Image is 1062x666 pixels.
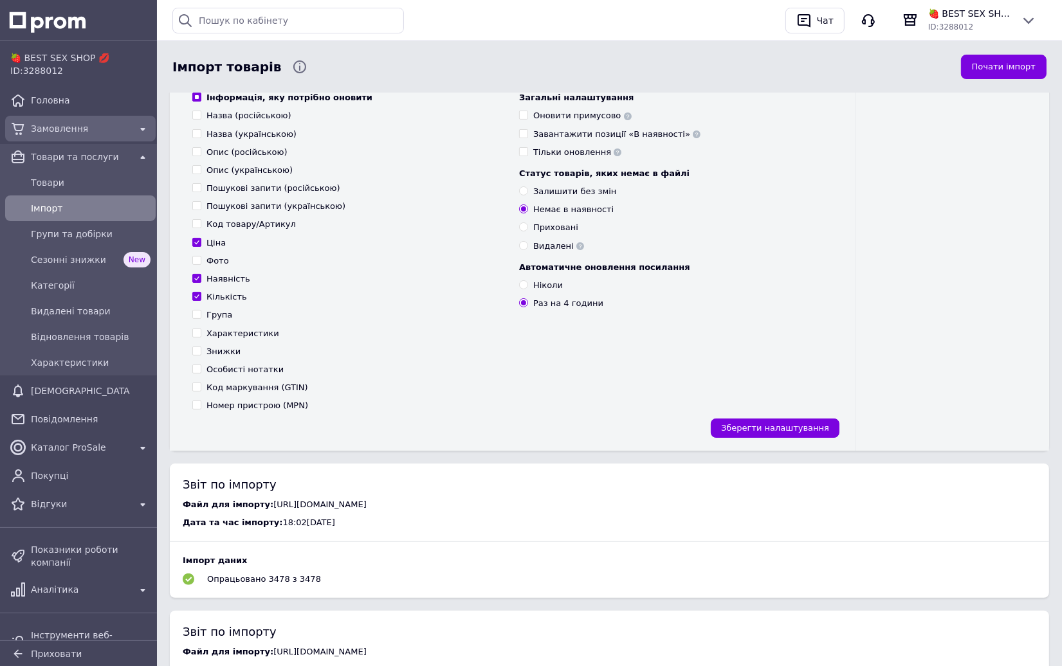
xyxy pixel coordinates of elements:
div: Імпорт даних [183,555,1036,566]
span: Групи та добірки [31,228,151,240]
div: Назва (російською) [206,110,291,122]
div: Група [206,309,232,321]
span: Приховати [31,649,82,659]
div: Чат [814,11,836,30]
div: Знижки [206,346,241,357]
span: ID: 3288012 [928,22,973,32]
span: Імпорт товарів [172,58,282,76]
button: Зберегти налаштування [711,419,839,438]
div: Пошукові запити (українською) [206,201,345,212]
div: Код товару/Артикул [206,219,296,230]
div: Оновити примусово [533,110,632,122]
span: Інструменти веб-майстра та SEO [31,629,130,654]
div: Опис (українською) [206,165,293,176]
div: Звіт по імпорту [183,624,1036,640]
div: Код маркування (GTIN) [206,382,308,393]
span: ID: 3288012 [10,66,63,76]
div: Немає в наявності [533,204,614,215]
div: Видалені [533,240,584,252]
span: Товари [31,176,151,189]
div: Наявність [206,273,250,285]
span: Повідомлення [31,413,151,426]
div: Автоматичне оновлення посилання [519,262,833,273]
span: Категорії [31,279,151,292]
div: Характеристики [206,328,279,339]
span: Видалені товари [31,305,151,318]
div: Ціна [206,237,226,249]
span: Файл для імпорту: [183,647,273,656]
span: Замовлення [31,122,130,135]
div: Приховані [533,222,578,233]
input: Пошук по кабінету [172,8,404,33]
div: Назва (українською) [206,129,297,140]
span: Характеристики [31,356,151,369]
div: Загальні налаштування [519,92,833,104]
span: Товари та послуги [31,150,130,163]
div: Раз на 4 години [533,298,603,309]
span: [URL][DOMAIN_NAME] [273,647,367,656]
span: Каталог ProSale [31,441,130,454]
span: Дата та час імпорту: [183,517,282,527]
span: Аналітика [31,583,130,596]
span: 18:02[DATE] [282,517,334,527]
span: 🍓 BEST SEX SHOP 💋 [928,7,1011,20]
div: Звіт по імпорту [183,476,1036,492]
div: Опис (російською) [206,147,288,158]
span: Файл для імпорту: [183,500,273,509]
span: Відгуки [31,498,130,510]
div: Тільки оновлення [533,147,621,158]
div: Фото [206,255,229,267]
span: Сезонні знижки [31,253,118,266]
span: Імпорт [31,202,151,215]
div: Опрацьовано 3478 з 3478 [207,573,321,585]
div: Завантажити позиції «В наявності» [533,129,700,140]
div: Залишити без змін [533,186,616,197]
span: Відновлення товарів [31,330,151,343]
div: Номер пристрою (MPN) [206,400,308,411]
span: New [124,252,151,267]
span: Головна [31,94,151,107]
span: Показники роботи компанії [31,543,151,569]
span: 🍓 BEST SEX SHOP 💋 [10,51,151,64]
span: Покупці [31,469,151,482]
div: Ніколи [533,280,563,291]
span: [DEMOGRAPHIC_DATA] [31,384,130,397]
div: Особисті нотатки [206,364,284,375]
div: Статус товарів, яких немає в файлі [519,168,833,179]
div: Кількість [206,291,247,303]
button: Почати імпорт [961,55,1047,80]
div: Інформація, яку потрібно оновити [206,92,372,104]
button: Чат [785,8,845,33]
span: Зберегти налаштування [721,423,829,433]
div: Пошукові запити (російською) [206,183,340,194]
span: [URL][DOMAIN_NAME] [273,500,367,509]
